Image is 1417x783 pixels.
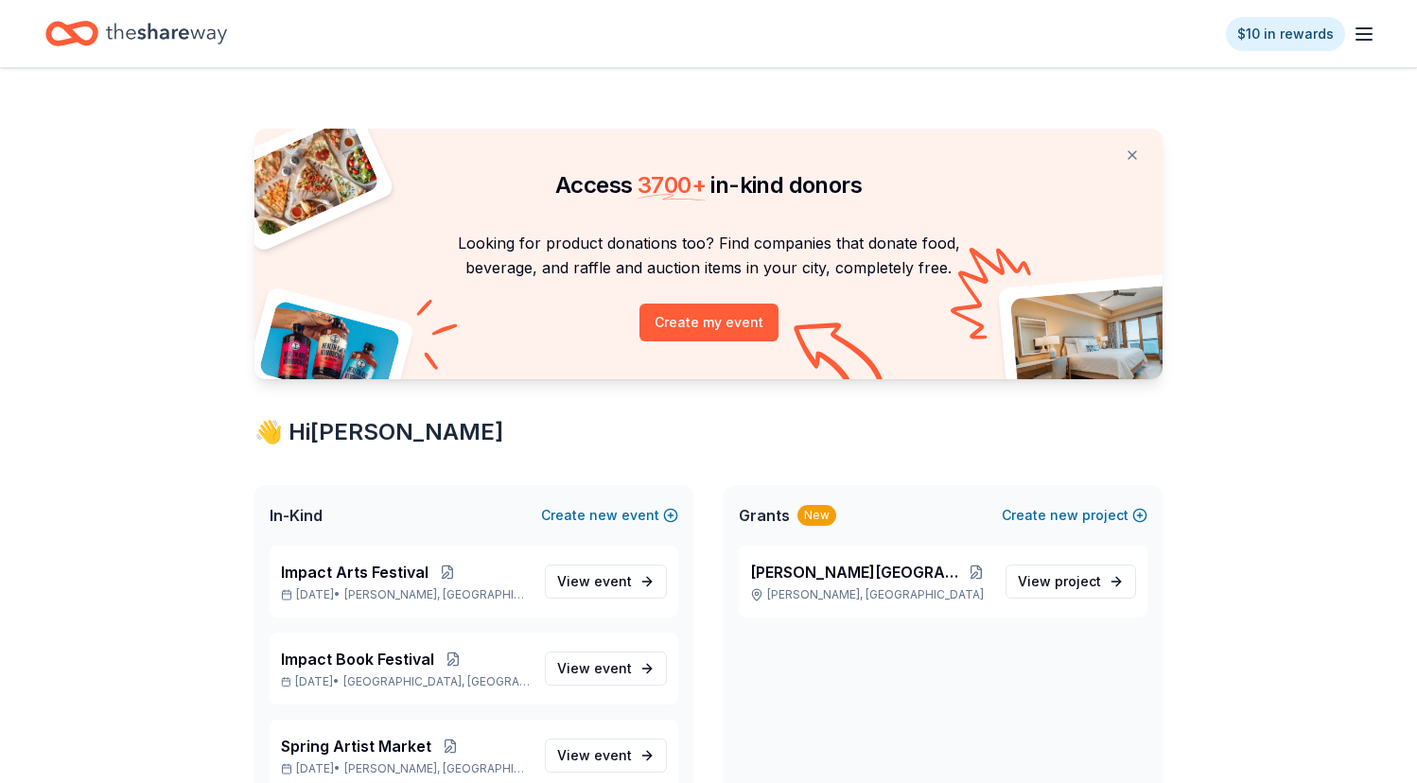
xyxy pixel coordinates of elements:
[750,561,962,583] span: [PERSON_NAME][GEOGRAPHIC_DATA]
[797,505,836,526] div: New
[545,565,667,599] a: View event
[234,117,381,238] img: Pizza
[794,322,888,393] img: Curvy arrow
[343,674,530,689] span: [GEOGRAPHIC_DATA], [GEOGRAPHIC_DATA]
[45,11,227,56] a: Home
[1050,504,1078,527] span: new
[750,587,990,602] p: [PERSON_NAME], [GEOGRAPHIC_DATA]
[1018,570,1101,593] span: View
[1226,17,1345,51] a: $10 in rewards
[638,171,706,199] span: 3700 +
[594,660,632,676] span: event
[281,561,429,583] span: Impact Arts Festival
[277,231,1140,281] p: Looking for product donations too? Find companies that donate food, beverage, and raffle and auct...
[541,504,678,527] button: Createnewevent
[270,504,323,527] span: In-Kind
[594,573,632,589] span: event
[281,587,530,602] p: [DATE] •
[739,504,790,527] span: Grants
[589,504,618,527] span: new
[545,739,667,773] a: View event
[281,674,530,689] p: [DATE] •
[557,570,632,593] span: View
[344,587,530,602] span: [PERSON_NAME], [GEOGRAPHIC_DATA]
[555,171,862,199] span: Access in-kind donors
[1006,565,1136,599] a: View project
[1002,504,1147,527] button: Createnewproject
[281,648,434,670] span: Impact Book Festival
[557,657,632,680] span: View
[557,744,632,767] span: View
[594,747,632,763] span: event
[639,304,778,341] button: Create my event
[1055,573,1101,589] span: project
[281,735,431,757] span: Spring Artist Market
[344,761,530,776] span: [PERSON_NAME], [GEOGRAPHIC_DATA]
[545,652,667,686] a: View event
[254,417,1163,447] div: 👋 Hi [PERSON_NAME]
[281,761,530,776] p: [DATE] •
